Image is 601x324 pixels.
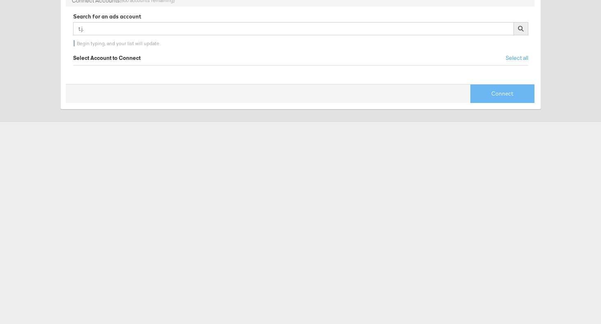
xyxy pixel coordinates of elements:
[74,40,528,46] div: Begin typing, and your list will update
[73,22,514,35] input: Type in an account name
[506,54,528,62] span: Select all
[73,54,140,62] strong: Select Account to Connect
[73,13,141,20] strong: Search for an ads account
